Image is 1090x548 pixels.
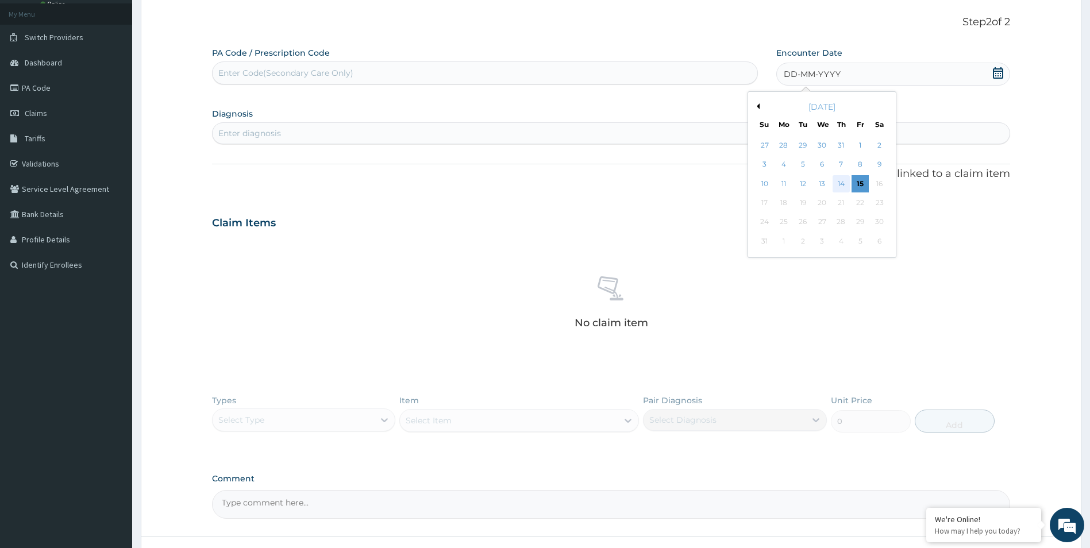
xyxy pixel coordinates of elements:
div: Th [837,119,846,129]
div: Not available Saturday, August 23rd, 2025 [871,194,888,211]
div: Not available Thursday, August 28th, 2025 [833,214,850,231]
div: We're Online! [935,514,1033,524]
span: Switch Providers [25,32,83,43]
p: No claim item [575,317,648,329]
div: Not available Saturday, August 16th, 2025 [871,175,888,192]
label: Comment [212,474,1011,484]
div: We [817,119,827,129]
div: Not available Friday, September 5th, 2025 [852,233,869,250]
div: Fr [856,119,865,129]
span: Claims [25,108,47,118]
label: Diagnosis [212,108,253,119]
div: Not available Thursday, August 21st, 2025 [833,194,850,211]
div: Not available Wednesday, August 20th, 2025 [814,194,831,211]
div: month 2025-08 [755,136,889,251]
div: Not available Monday, August 25th, 2025 [775,214,792,231]
p: How may I help you today? [935,526,1033,536]
button: Previous Month [754,103,760,109]
div: Choose Monday, July 28th, 2025 [775,137,792,154]
div: Choose Wednesday, August 13th, 2025 [814,175,831,192]
div: Minimize live chat window [188,6,216,33]
div: Choose Tuesday, August 5th, 2025 [794,156,811,173]
p: NB: All diagnosis must be linked to a claim item [212,167,1011,182]
span: Dashboard [25,57,62,68]
div: Not available Wednesday, August 27th, 2025 [814,214,831,231]
div: Choose Thursday, August 7th, 2025 [833,156,850,173]
textarea: Type your message and hit 'Enter' [6,314,219,354]
div: Not available Tuesday, August 26th, 2025 [794,214,811,231]
div: Not available Monday, September 1st, 2025 [775,233,792,250]
div: Chat with us now [60,64,193,79]
div: Choose Tuesday, August 12th, 2025 [794,175,811,192]
div: Su [760,119,769,129]
div: Not available Friday, August 29th, 2025 [852,214,869,231]
div: Choose Sunday, August 10th, 2025 [756,175,773,192]
div: Choose Sunday, July 27th, 2025 [756,137,773,154]
div: Choose Saturday, August 9th, 2025 [871,156,888,173]
div: Choose Friday, August 15th, 2025 [852,175,869,192]
div: Choose Friday, August 8th, 2025 [852,156,869,173]
div: Enter Code(Secondary Care Only) [218,67,353,79]
div: Not available Thursday, September 4th, 2025 [833,233,850,250]
span: DD-MM-YYYY [784,68,841,80]
label: PA Code / Prescription Code [212,47,330,59]
div: Not available Tuesday, September 2nd, 2025 [794,233,811,250]
h3: Claim Items [212,217,276,230]
div: Choose Monday, August 11th, 2025 [775,175,792,192]
div: Choose Monday, August 4th, 2025 [775,156,792,173]
div: Choose Saturday, August 2nd, 2025 [871,137,888,154]
div: Choose Wednesday, August 6th, 2025 [814,156,831,173]
div: Sa [875,119,885,129]
div: Choose Tuesday, July 29th, 2025 [794,137,811,154]
div: Tu [798,119,808,129]
span: Tariffs [25,133,45,144]
div: Choose Thursday, July 31st, 2025 [833,137,850,154]
div: Not available Monday, August 18th, 2025 [775,194,792,211]
div: Not available Tuesday, August 19th, 2025 [794,194,811,211]
img: d_794563401_company_1708531726252_794563401 [21,57,47,86]
div: Enter diagnosis [218,128,281,139]
div: [DATE] [753,101,891,113]
div: Not available Saturday, September 6th, 2025 [871,233,888,250]
div: Choose Friday, August 1st, 2025 [852,137,869,154]
div: Not available Sunday, August 17th, 2025 [756,194,773,211]
div: Not available Sunday, August 31st, 2025 [756,233,773,250]
div: Not available Saturday, August 30th, 2025 [871,214,888,231]
div: Choose Sunday, August 3rd, 2025 [756,156,773,173]
div: Mo [779,119,788,129]
label: Encounter Date [776,47,842,59]
p: Step 2 of 2 [212,16,1011,29]
div: Not available Wednesday, September 3rd, 2025 [814,233,831,250]
div: Choose Thursday, August 14th, 2025 [833,175,850,192]
div: Choose Wednesday, July 30th, 2025 [814,137,831,154]
div: Not available Sunday, August 24th, 2025 [756,214,773,231]
div: Not available Friday, August 22nd, 2025 [852,194,869,211]
span: We're online! [67,145,159,261]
